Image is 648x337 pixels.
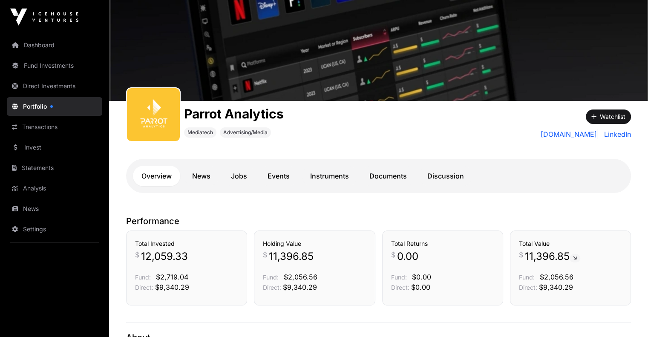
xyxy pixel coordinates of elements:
[391,250,395,260] span: $
[7,118,102,136] a: Transactions
[263,250,267,260] span: $
[391,274,407,281] span: Fund:
[263,239,366,248] h3: Holding Value
[263,274,279,281] span: Fund:
[586,109,631,124] button: Watchlist
[419,166,472,186] a: Discussion
[155,283,189,291] span: $9,340.29
[7,36,102,55] a: Dashboard
[269,250,314,263] span: 11,396.85
[7,158,102,177] a: Statements
[412,273,431,281] span: $0.00
[7,138,102,157] a: Invest
[284,273,317,281] span: $2,056.56
[539,283,573,291] span: $9,340.29
[133,166,624,186] nav: Tabs
[141,250,188,263] span: 12,059.33
[411,283,430,291] span: $0.00
[130,92,176,138] img: Screenshot-2024-10-27-at-10.33.02%E2%80%AFAM.png
[283,283,317,291] span: $9,340.29
[302,166,357,186] a: Instruments
[7,199,102,218] a: News
[540,273,573,281] span: $2,056.56
[156,273,188,281] span: $2,719.04
[7,97,102,116] a: Portfolio
[519,250,523,260] span: $
[135,284,153,291] span: Direct:
[601,129,631,139] a: LinkedIn
[222,166,256,186] a: Jobs
[133,166,180,186] a: Overview
[135,250,139,260] span: $
[223,129,268,136] span: Advertising/Media
[7,220,102,239] a: Settings
[7,77,102,95] a: Direct Investments
[397,250,418,263] span: 0.00
[126,215,631,227] p: Performance
[605,296,648,337] iframe: Chat Widget
[519,284,537,291] span: Direct:
[187,129,213,136] span: Mediatech
[184,166,219,186] a: News
[391,284,409,291] span: Direct:
[7,179,102,198] a: Analysis
[7,56,102,75] a: Fund Investments
[135,239,238,248] h3: Total Invested
[525,250,580,263] span: 11,396.85
[519,239,622,248] h3: Total Value
[184,106,284,121] h1: Parrot Analytics
[263,284,281,291] span: Direct:
[259,166,298,186] a: Events
[361,166,415,186] a: Documents
[135,274,151,281] span: Fund:
[519,274,535,281] span: Fund:
[391,239,494,248] h3: Total Returns
[541,129,597,139] a: [DOMAIN_NAME]
[10,9,78,26] img: Icehouse Ventures Logo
